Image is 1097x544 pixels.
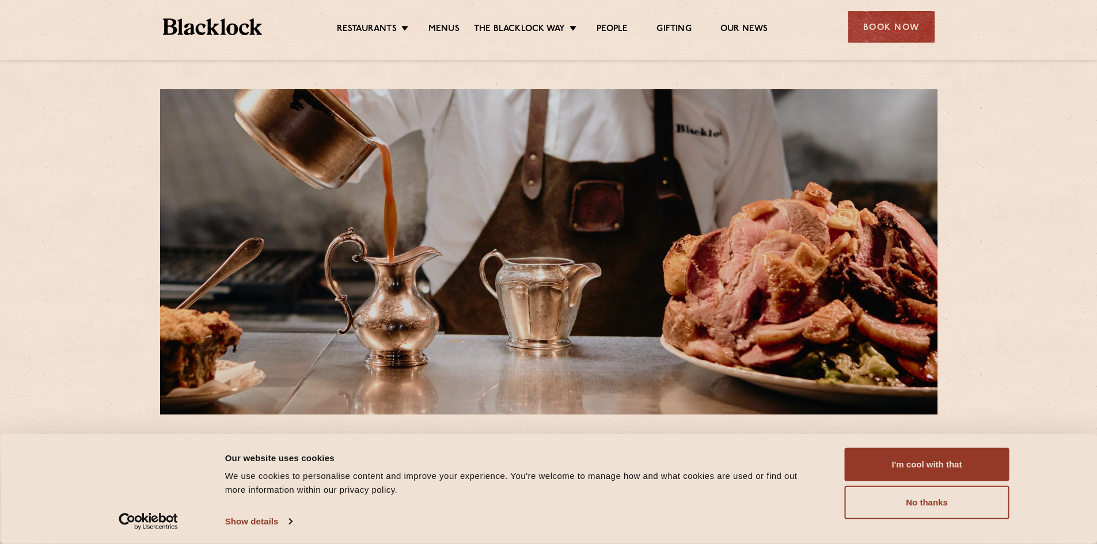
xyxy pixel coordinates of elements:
[225,513,292,530] a: Show details
[597,24,628,36] a: People
[428,24,460,36] a: Menus
[225,469,819,497] div: We use cookies to personalise content and improve your experience. You're welcome to manage how a...
[845,486,1009,519] button: No thanks
[845,448,1009,481] button: I'm cool with that
[848,11,935,43] div: Book Now
[98,513,199,530] a: Usercentrics Cookiebot - opens in a new window
[337,24,397,36] a: Restaurants
[163,18,263,35] img: BL_Textured_Logo-footer-cropped.svg
[474,24,565,36] a: The Blacklock Way
[656,24,691,36] a: Gifting
[720,24,768,36] a: Our News
[225,451,819,465] div: Our website uses cookies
